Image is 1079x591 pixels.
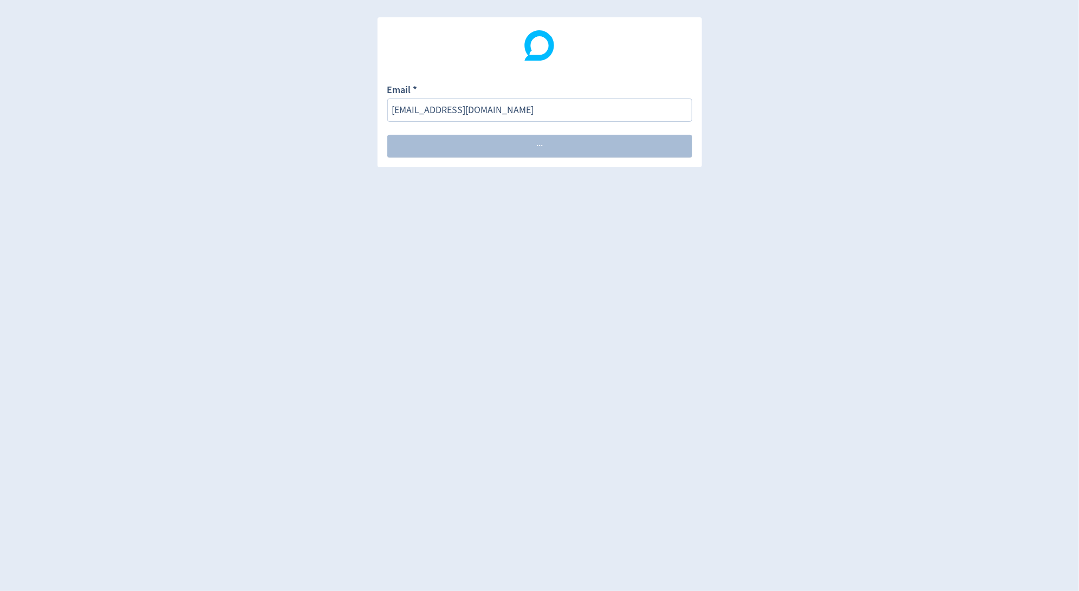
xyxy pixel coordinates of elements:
button: ··· [387,135,692,157]
img: Digivizer Logo [524,30,555,61]
span: · [536,141,538,151]
label: Email * [387,83,418,98]
span: · [541,141,543,151]
span: · [538,141,541,151]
